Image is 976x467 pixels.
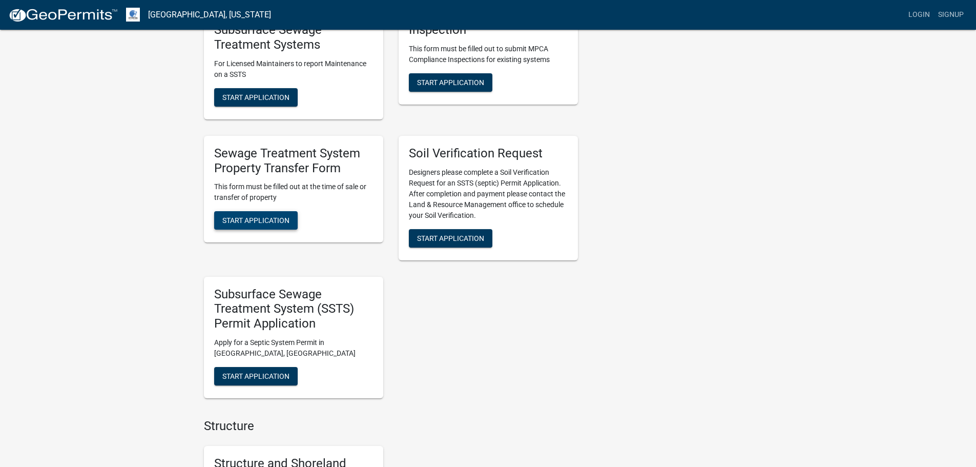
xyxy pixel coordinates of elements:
[214,146,373,176] h5: Sewage Treatment System Property Transfer Form
[214,88,298,107] button: Start Application
[126,8,140,22] img: Otter Tail County, Minnesota
[214,58,373,80] p: For Licensed Maintainers to report Maintenance on a SSTS
[222,93,289,101] span: Start Application
[409,146,568,161] h5: Soil Verification Request
[214,287,373,331] h5: Subsurface Sewage Treatment System (SSTS) Permit Application
[214,367,298,385] button: Start Application
[904,5,934,25] a: Login
[417,78,484,86] span: Start Application
[409,229,492,248] button: Start Application
[417,234,484,242] span: Start Application
[409,44,568,65] p: This form must be filled out to submit MPCA Compliance Inspections for existing systems
[204,419,578,434] h4: Structure
[934,5,968,25] a: Signup
[409,73,492,92] button: Start Application
[148,6,271,24] a: [GEOGRAPHIC_DATA], [US_STATE]
[222,372,289,380] span: Start Application
[409,167,568,221] p: Designers please complete a Soil Verification Request for an SSTS (septic) Permit Application. Af...
[214,181,373,203] p: This form must be filled out at the time of sale or transfer of property
[214,337,373,359] p: Apply for a Septic System Permit in [GEOGRAPHIC_DATA], [GEOGRAPHIC_DATA]
[214,8,373,52] h5: Maintenance Report for Subsurface Sewage Treatment Systems
[214,211,298,230] button: Start Application
[222,216,289,225] span: Start Application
